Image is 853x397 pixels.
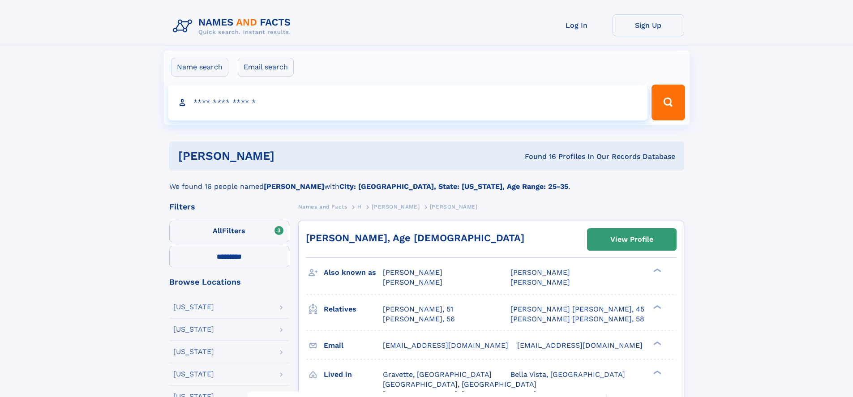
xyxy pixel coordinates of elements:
span: [PERSON_NAME] [510,268,570,277]
span: [GEOGRAPHIC_DATA], [GEOGRAPHIC_DATA] [383,380,536,388]
div: [US_STATE] [173,326,214,333]
label: Name search [171,58,228,77]
a: [PERSON_NAME], 51 [383,304,453,314]
div: ❯ [651,304,662,310]
a: [PERSON_NAME], Age [DEMOGRAPHIC_DATA] [306,232,524,243]
a: [PERSON_NAME], 56 [383,314,455,324]
span: [EMAIL_ADDRESS][DOMAIN_NAME] [383,341,508,350]
span: [EMAIL_ADDRESS][DOMAIN_NAME] [517,341,643,350]
div: ❯ [651,340,662,346]
h3: Relatives [324,302,383,317]
span: H [357,204,362,210]
a: Sign Up [613,14,684,36]
div: ❯ [651,268,662,273]
a: Names and Facts [298,201,347,212]
div: ❯ [651,369,662,375]
span: [PERSON_NAME] [383,268,442,277]
a: [PERSON_NAME] [PERSON_NAME], 45 [510,304,644,314]
div: View Profile [610,229,653,250]
span: [PERSON_NAME] [372,204,420,210]
div: [US_STATE] [173,303,214,311]
h3: Lived in [324,367,383,382]
span: [PERSON_NAME] [430,204,478,210]
label: Filters [169,221,289,242]
img: Logo Names and Facts [169,14,298,38]
div: Filters [169,203,289,211]
a: [PERSON_NAME] [PERSON_NAME], 58 [510,314,644,324]
b: [PERSON_NAME] [264,182,324,191]
h3: Also known as [324,265,383,280]
b: City: [GEOGRAPHIC_DATA], State: [US_STATE], Age Range: 25-35 [339,182,568,191]
input: search input [168,85,648,120]
div: We found 16 people named with . [169,171,684,192]
div: Found 16 Profiles In Our Records Database [399,152,675,162]
span: [PERSON_NAME] [383,278,442,286]
button: Search Button [652,85,685,120]
span: [PERSON_NAME] [510,278,570,286]
a: [PERSON_NAME] [372,201,420,212]
span: Gravette, [GEOGRAPHIC_DATA] [383,370,492,379]
label: Email search [238,58,294,77]
span: All [213,226,222,235]
div: [US_STATE] [173,371,214,378]
div: Browse Locations [169,278,289,286]
h3: Email [324,338,383,353]
h1: [PERSON_NAME] [178,150,400,162]
a: Log In [541,14,613,36]
div: [US_STATE] [173,348,214,355]
span: Bella Vista, [GEOGRAPHIC_DATA] [510,370,625,379]
a: View Profile [587,229,676,250]
a: H [357,201,362,212]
